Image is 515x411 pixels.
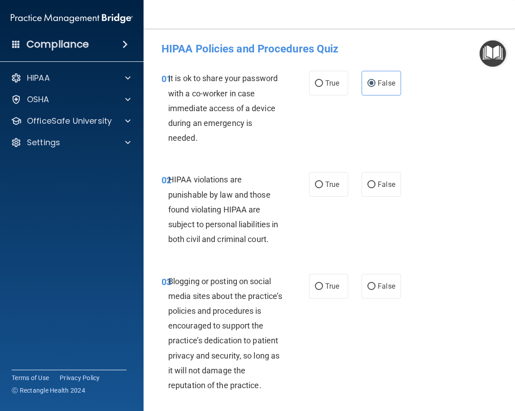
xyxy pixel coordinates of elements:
[315,283,323,290] input: True
[12,386,85,395] span: Ⓒ Rectangle Health 2024
[325,79,339,87] span: True
[161,175,171,186] span: 02
[325,282,339,290] span: True
[325,180,339,189] span: True
[27,116,112,126] p: OfficeSafe University
[315,182,323,188] input: True
[367,283,375,290] input: False
[27,73,50,83] p: HIPAA
[315,80,323,87] input: True
[378,180,395,189] span: False
[60,373,100,382] a: Privacy Policy
[168,74,278,143] span: It is ok to share your password with a co-worker in case immediate access of a device during an e...
[378,79,395,87] span: False
[367,182,375,188] input: False
[161,43,497,55] h4: HIPAA Policies and Procedures Quiz
[11,137,131,148] a: Settings
[480,40,506,67] button: Open Resource Center
[367,80,375,87] input: False
[11,94,131,105] a: OSHA
[378,282,395,290] span: False
[11,73,131,83] a: HIPAA
[11,116,131,126] a: OfficeSafe University
[26,38,89,51] h4: Compliance
[27,94,49,105] p: OSHA
[27,137,60,148] p: Settings
[168,277,282,390] span: Blogging or posting on social media sites about the practice’s policies and procedures is encoura...
[161,74,171,84] span: 01
[161,277,171,287] span: 03
[11,9,133,27] img: PMB logo
[168,175,278,244] span: HIPAA violations are punishable by law and those found violating HIPAA are subject to personal li...
[12,373,49,382] a: Terms of Use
